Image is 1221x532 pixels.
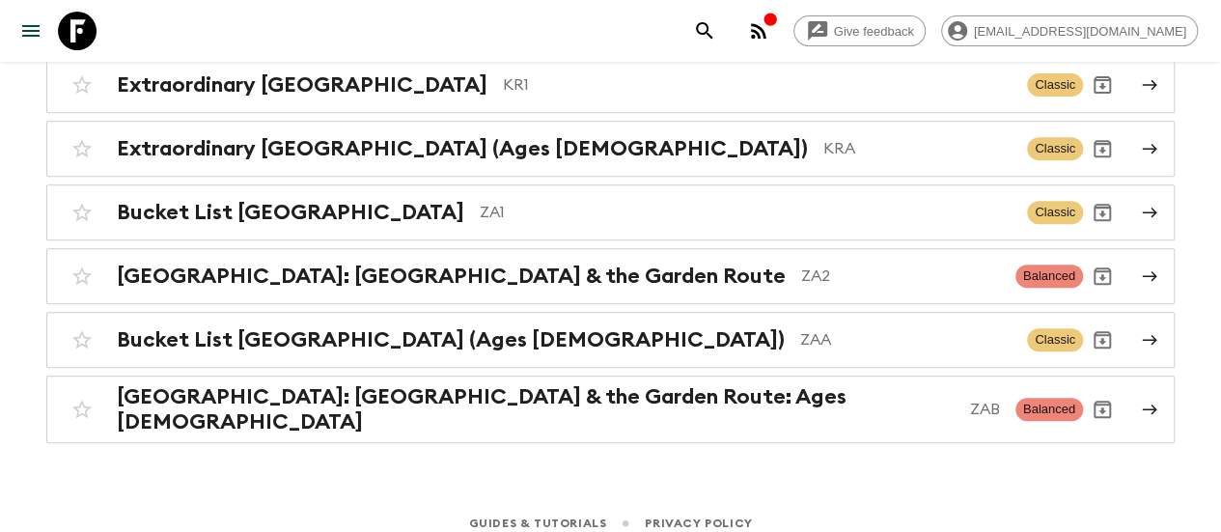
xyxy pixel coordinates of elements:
[823,24,925,39] span: Give feedback
[117,72,487,98] h2: Extraordinary [GEOGRAPHIC_DATA]
[1083,193,1122,232] button: Archive
[1027,137,1083,160] span: Classic
[1083,257,1122,295] button: Archive
[117,136,808,161] h2: Extraordinary [GEOGRAPHIC_DATA] (Ages [DEMOGRAPHIC_DATA])
[12,12,50,50] button: menu
[46,248,1175,304] a: [GEOGRAPHIC_DATA]: [GEOGRAPHIC_DATA] & the Garden RouteZA2BalancedArchive
[1015,265,1083,288] span: Balanced
[1027,73,1083,97] span: Classic
[503,73,1012,97] p: KR1
[685,12,724,50] button: search adventures
[800,328,1012,351] p: ZAA
[46,57,1175,113] a: Extraordinary [GEOGRAPHIC_DATA]KR1ClassicArchive
[1083,129,1122,168] button: Archive
[793,15,926,46] a: Give feedback
[117,327,785,352] h2: Bucket List [GEOGRAPHIC_DATA] (Ages [DEMOGRAPHIC_DATA])
[117,384,955,434] h2: [GEOGRAPHIC_DATA]: [GEOGRAPHIC_DATA] & the Garden Route: Ages [DEMOGRAPHIC_DATA]
[117,264,786,289] h2: [GEOGRAPHIC_DATA]: [GEOGRAPHIC_DATA] & the Garden Route
[117,200,464,225] h2: Bucket List [GEOGRAPHIC_DATA]
[941,15,1198,46] div: [EMAIL_ADDRESS][DOMAIN_NAME]
[1027,328,1083,351] span: Classic
[1083,390,1122,429] button: Archive
[46,376,1175,443] a: [GEOGRAPHIC_DATA]: [GEOGRAPHIC_DATA] & the Garden Route: Ages [DEMOGRAPHIC_DATA]ZABBalancedArchive
[963,24,1197,39] span: [EMAIL_ADDRESS][DOMAIN_NAME]
[1083,66,1122,104] button: Archive
[1027,201,1083,224] span: Classic
[1083,321,1122,359] button: Archive
[46,312,1175,368] a: Bucket List [GEOGRAPHIC_DATA] (Ages [DEMOGRAPHIC_DATA])ZAAClassicArchive
[480,201,1012,224] p: ZA1
[970,398,1000,421] p: ZAB
[801,265,1000,288] p: ZA2
[1015,398,1083,421] span: Balanced
[46,121,1175,177] a: Extraordinary [GEOGRAPHIC_DATA] (Ages [DEMOGRAPHIC_DATA])KRAClassicArchive
[823,137,1012,160] p: KRA
[46,184,1175,240] a: Bucket List [GEOGRAPHIC_DATA]ZA1ClassicArchive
